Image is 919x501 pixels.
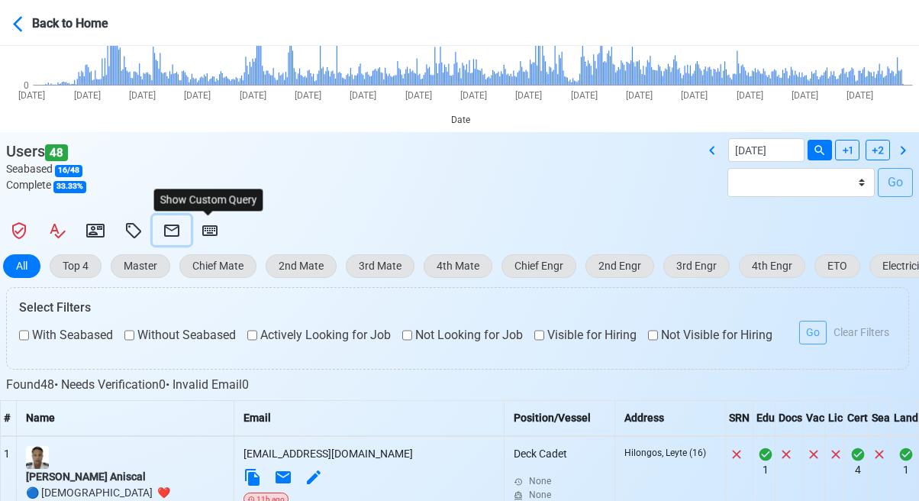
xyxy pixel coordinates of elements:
text: [DATE] [240,90,266,101]
th: Sea [869,400,891,436]
text: [DATE] [129,90,156,101]
th: Email [234,400,505,436]
button: Go [878,168,913,197]
button: Chief Mate [179,254,256,278]
text: [DATE] [405,90,432,101]
th: Vac [803,400,825,436]
th: Docs [776,400,803,436]
text: [DATE] [350,90,376,101]
button: 3rd Mate [346,254,414,278]
div: 1 [894,462,918,478]
button: All [3,254,40,278]
label: Not Looking for Job [402,326,523,344]
text: [DATE] [74,90,101,101]
div: 1 [756,462,775,478]
span: 33.33 % [53,181,86,193]
text: 0 [24,80,29,91]
label: With Seabased [19,326,113,344]
div: None [529,474,605,488]
div: Show Custom Query [154,189,263,211]
button: 2nd Engr [585,254,654,278]
button: Top 4 [50,254,102,278]
text: [DATE] [295,90,321,101]
th: Cert [844,400,869,436]
button: 3rd Engr [663,254,730,278]
button: Chief Engr [501,254,576,278]
text: [DATE] [846,90,873,101]
span: 16 / 48 [55,165,82,177]
button: ETO [814,254,860,278]
text: [DATE] [681,90,708,101]
text: [DATE] [571,90,598,101]
text: [DATE] [737,90,763,101]
text: [DATE] [184,90,211,101]
th: Position/Vessel [505,400,615,436]
div: Hilongos, Leyte (16) [624,446,716,460]
input: With Seabased [19,326,29,344]
input: Actively Looking for Job [247,326,257,344]
input: Not Looking for Job [402,326,412,344]
span: 48 [45,144,68,162]
th: Name [17,400,234,436]
th: # [1,400,17,436]
input: Without Seabased [124,326,134,344]
text: Date [451,115,470,125]
label: Not Visible for Hiring [648,326,772,344]
label: Actively Looking for Job [247,326,391,344]
text: [DATE] [460,90,487,101]
div: [EMAIL_ADDRESS][DOMAIN_NAME] [243,446,495,462]
h6: Select Filters [19,300,896,315]
text: [DATE] [515,90,542,101]
th: SRN [726,400,753,436]
button: Go [799,321,827,344]
text: [DATE] [18,90,45,101]
th: Address [615,400,726,436]
button: 4th Mate [424,254,492,278]
button: 2nd Mate [266,254,337,278]
input: Not Visible for Hiring [648,326,658,344]
label: Visible for Hiring [534,326,637,344]
text: [DATE] [792,90,818,101]
input: Visible for Hiring [534,326,544,344]
th: Edu [753,400,776,436]
th: Land [891,400,919,436]
button: Back to Home [12,5,147,40]
text: [DATE] [626,90,653,101]
div: [PERSON_NAME] Aniscal [26,469,224,485]
div: Back to Home [32,11,147,33]
button: Master [111,254,170,278]
th: Lic [825,400,844,436]
label: Without Seabased [124,326,236,344]
button: 4th Engr [739,254,805,278]
div: 4 [847,462,868,478]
